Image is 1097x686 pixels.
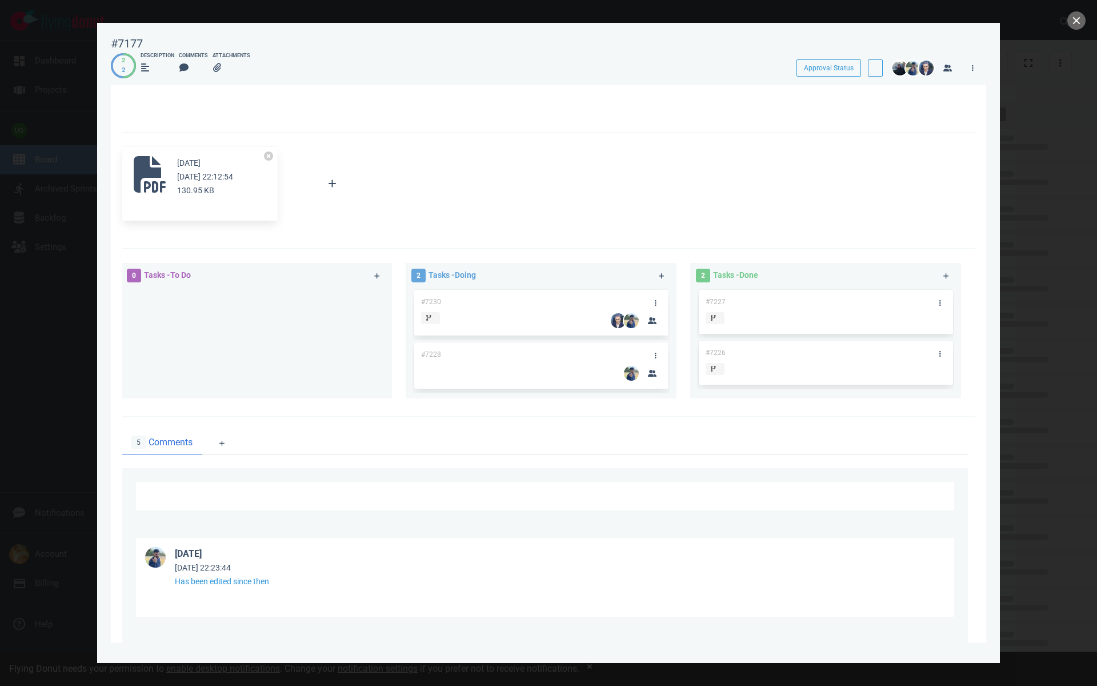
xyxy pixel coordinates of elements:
[122,56,125,66] div: 2
[429,270,476,280] span: Tasks - Doing
[175,577,269,586] small: Has been edited since then
[213,52,250,60] div: Attachments
[111,37,143,51] div: #7177
[175,563,231,572] small: [DATE] 22:23:44
[421,298,441,306] span: #7230
[611,313,626,328] img: 26
[131,436,146,449] span: 5
[421,350,441,358] span: #7228
[149,436,193,449] span: Comments
[177,186,214,195] small: 130.95 KB
[706,298,726,306] span: #7227
[919,61,934,75] img: 26
[177,158,201,167] small: [DATE]
[796,59,861,77] button: Approval Status
[145,547,166,568] img: 36
[411,269,426,282] span: 2
[696,269,710,282] span: 2
[122,66,125,75] div: 2
[127,269,141,282] span: 0
[144,270,191,280] span: Tasks - To Do
[141,52,174,60] div: Description
[906,61,920,75] img: 26
[175,547,202,561] div: [DATE]
[624,366,639,381] img: 26
[177,172,233,181] small: [DATE] 22:12:54
[713,270,758,280] span: Tasks - Done
[624,313,639,328] img: 26
[706,349,726,357] span: #7226
[1067,11,1086,30] button: close
[892,61,907,75] img: 26
[179,52,208,60] div: Comments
